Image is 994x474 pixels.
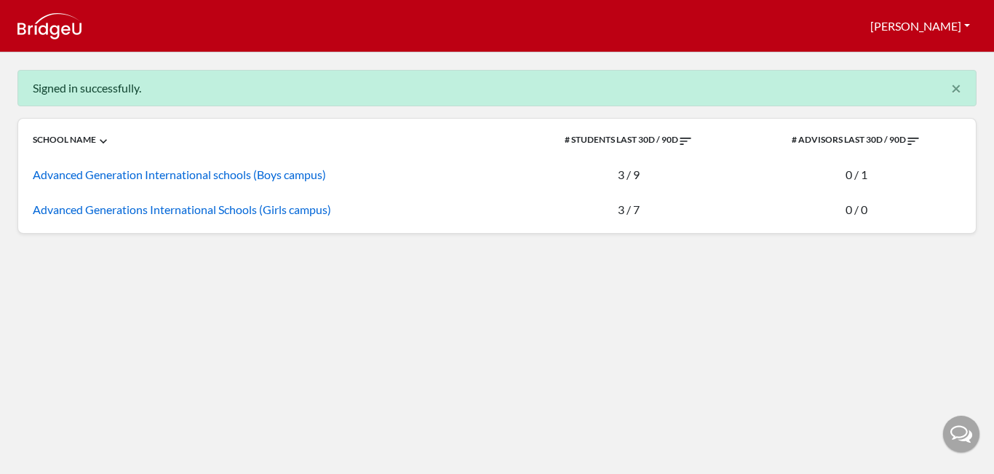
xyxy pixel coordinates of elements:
[17,70,977,106] div: Signed in successfully.
[33,167,326,181] a: Advanced Generation International schools (Boys campus)
[951,77,961,98] span: ×
[33,133,507,149] div: SCHOOL NAME
[17,13,81,39] img: logo_white-fbcc1825e744c8b1c13788af83d6eddd9f393c3eec6f566ed9ae82c8b05cbe3e.png
[525,133,733,149] div: # STUDENTS LAST 30D / 90D
[742,192,970,227] td: 0 / 0
[33,202,331,216] a: Advanced Generations International Schools (Girls campus)
[937,71,976,106] button: Close
[516,157,742,192] td: 3 / 9
[864,12,977,40] button: [PERSON_NAME]
[751,133,961,149] div: # ADVISORS LAST 30D / 90D
[516,192,742,227] td: 3 / 7
[742,157,970,192] td: 0 / 1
